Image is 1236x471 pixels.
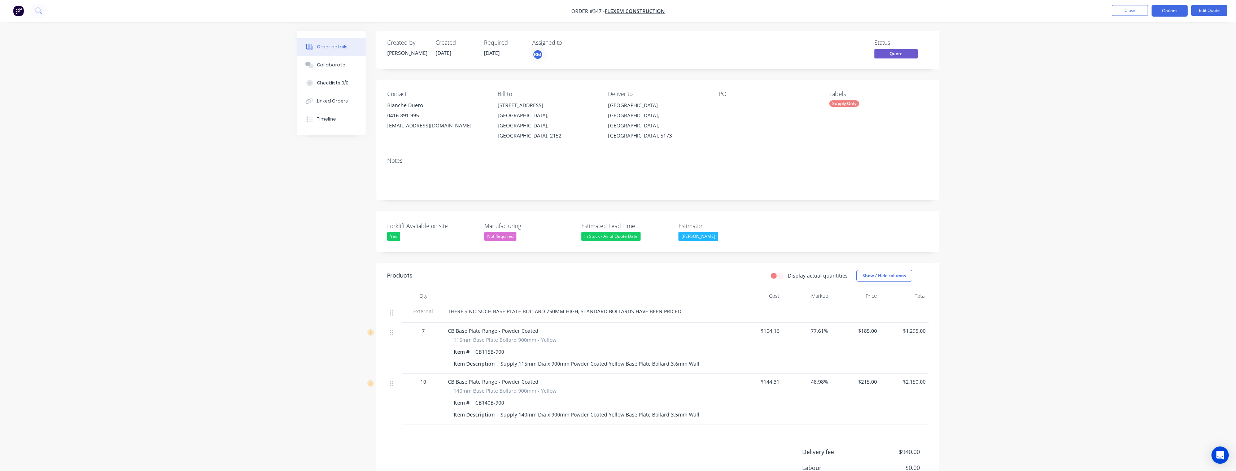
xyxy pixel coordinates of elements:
[737,378,779,385] span: $144.31
[785,327,828,335] span: 77.61%
[605,8,665,14] a: Flexem Construction
[608,100,707,141] div: [GEOGRAPHIC_DATA][GEOGRAPHIC_DATA], [GEOGRAPHIC_DATA], [GEOGRAPHIC_DATA], 5173
[802,448,866,456] span: Delivery fee
[532,49,543,60] button: BM
[484,39,524,46] div: Required
[387,271,412,280] div: Products
[387,121,486,131] div: [EMAIL_ADDRESS][DOMAIN_NAME]
[498,100,597,110] div: [STREET_ADDRESS]
[387,100,486,110] div: Bianche Duero
[454,336,556,344] span: 115mm Base Plate Bollard 900mm - Yellow
[498,358,702,369] div: Supply 115mm Dia x 900mm Powder Coated Yellow Base Plate Bollard 3.6mm Wall
[436,39,475,46] div: Created
[387,222,477,230] label: Forklift Avaliable on site
[829,100,859,107] div: Supply Only
[785,378,828,385] span: 48.98%
[317,80,349,86] div: Checklists 0/0
[454,387,556,394] span: 140mm Base Plate Bollard 900mm - Yellow
[1191,5,1227,16] button: Edit Quote
[883,378,926,385] span: $2,150.00
[498,110,597,141] div: [GEOGRAPHIC_DATA], [GEOGRAPHIC_DATA], [GEOGRAPHIC_DATA], 2152
[448,378,538,385] span: CB Base Plate Range - Powder Coated
[420,378,426,385] span: 10
[387,49,427,57] div: [PERSON_NAME]
[1112,5,1148,16] button: Close
[678,232,718,241] div: [PERSON_NAME]
[831,289,880,303] div: Price
[782,289,831,303] div: Markup
[874,39,929,46] div: Status
[297,56,366,74] button: Collaborate
[454,397,472,408] div: Item #
[866,448,920,456] span: $940.00
[829,91,928,97] div: Labels
[571,8,605,14] span: Order #347 -
[788,272,848,279] label: Display actual quantities
[448,327,538,334] span: CB Base Plate Range - Powder Coated
[317,116,336,122] div: Timeline
[880,289,929,303] div: Total
[608,100,707,110] div: [GEOGRAPHIC_DATA]
[387,100,486,131] div: Bianche Duero0416 891 995[EMAIL_ADDRESS][DOMAIN_NAME]
[13,5,24,16] img: Factory
[608,91,707,97] div: Deliver to
[532,39,604,46] div: Assigned to
[454,409,498,420] div: Item Description
[484,232,516,241] div: Not Required
[719,91,818,97] div: PO
[581,222,672,230] label: Estimated Lead Time
[402,289,445,303] div: Qty
[737,327,779,335] span: $104.16
[297,38,366,56] button: Order details
[317,44,348,50] div: Order details
[1211,446,1229,464] div: Open Intercom Messenger
[834,378,877,385] span: $215.00
[387,232,400,241] div: Yes
[448,308,681,315] span: THERE'S NO SUCH BASE PLATE BOLLARD 750MM HIGH, STANDARD BOLLARDS HAVE BEEN PRICED
[387,91,486,97] div: Contact
[498,409,702,420] div: Supply 140mm Dia x 900mm Powder Coated Yellow Base Plate Bollard 3.5mm Wall
[856,270,912,282] button: Show / Hide columns
[297,74,366,92] button: Checklists 0/0
[297,92,366,110] button: Linked Orders
[297,110,366,128] button: Timeline
[1152,5,1188,17] button: Options
[874,49,918,58] span: Quote
[422,327,425,335] span: 7
[498,91,597,97] div: Bill to
[834,327,877,335] span: $185.00
[436,49,451,56] span: [DATE]
[387,157,929,164] div: Notes
[454,358,498,369] div: Item Description
[484,222,575,230] label: Manufacturing
[387,39,427,46] div: Created by
[454,346,472,357] div: Item #
[317,62,345,68] div: Collaborate
[581,232,641,241] div: In Stock - As of Quote Date
[405,308,442,315] span: External
[484,49,500,56] span: [DATE]
[883,327,926,335] span: $1,295.00
[498,100,597,141] div: [STREET_ADDRESS][GEOGRAPHIC_DATA], [GEOGRAPHIC_DATA], [GEOGRAPHIC_DATA], 2152
[387,110,486,121] div: 0416 891 995
[608,110,707,141] div: [GEOGRAPHIC_DATA], [GEOGRAPHIC_DATA], [GEOGRAPHIC_DATA], 5173
[678,222,769,230] label: Estimator
[472,346,507,357] div: CB115B-900
[317,98,348,104] div: Linked Orders
[472,397,507,408] div: CB140B-900
[874,49,918,60] button: Quote
[734,289,782,303] div: Cost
